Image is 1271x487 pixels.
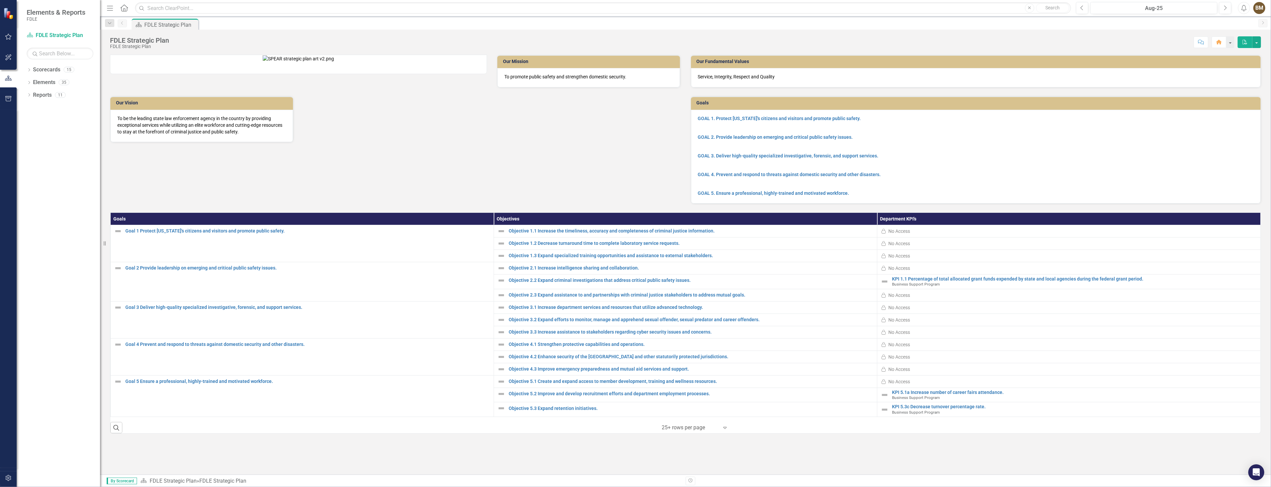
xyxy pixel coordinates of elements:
img: Not Defined [497,341,505,349]
td: Double-Click to Edit Right Click for Context Menu [494,225,877,237]
div: No Access [888,292,910,299]
a: Objective 3.2 Expand efforts to monitor, manage and apprehend sexual offender, sexual predator an... [509,317,874,322]
a: GOAL 2. Provide leadership on emerging and critical public safety issues. [698,134,853,140]
div: No Access [888,378,910,385]
img: Not Defined [497,277,505,285]
a: Objective 1.1 Increase the timeliness, accuracy and completeness of criminal justice information. [509,228,874,233]
td: Double-Click to Edit Right Click for Context Menu [494,326,877,338]
span: Business Support Program [892,395,940,400]
h3: Our Vision [116,100,290,105]
td: Double-Click to Edit Right Click for Context Menu [494,301,877,314]
img: SPEAR strategic plan art v2.png [263,55,334,62]
div: FDLE Strategic Plan [110,37,169,44]
td: Double-Click to Edit Right Click for Context Menu [111,338,494,375]
td: Double-Click to Edit Right Click for Context Menu [111,375,494,417]
input: Search ClearPoint... [135,2,1071,14]
img: Not Defined [497,239,505,248]
div: 11 [55,92,66,98]
td: Double-Click to Edit Right Click for Context Menu [111,262,494,301]
img: Not Defined [114,264,122,272]
span: By Scorecard [107,478,137,484]
img: Not Defined [497,365,505,373]
div: » [140,477,681,485]
p: Service, Integrity, Respect and Quality [698,73,1254,80]
div: No Access [888,304,910,311]
img: Not Defined [497,291,505,299]
a: KPI 1.1 Percentage of total allocated grant funds expended by state and local agencies during the... [892,277,1257,282]
div: FDLE Strategic Plan [110,44,169,49]
a: Goal 1 Protect [US_STATE]'s citizens and visitors and promote public safety. [125,228,490,233]
a: GOAL 4. Prevent and respond to threats against domestic security and other disasters. [698,172,881,177]
div: 35 [59,80,69,85]
a: Objective 1.3 Expand specialized training opportunities and assistance to external stakeholders. [509,253,874,258]
a: KPI 5.3c Decrease turnover percentage rate. [892,404,1257,409]
td: Double-Click to Edit Right Click for Context Menu [494,274,877,289]
img: Not Defined [497,264,505,272]
input: Search Below... [27,48,93,59]
img: Not Defined [881,278,889,286]
small: FDLE [27,16,85,22]
div: No Access [888,329,910,336]
button: Search [1036,3,1069,13]
p: To be the leading state law enforcement agency in the country by providing exceptional services w... [117,115,286,135]
td: Double-Click to Edit Right Click for Context Menu [494,375,877,388]
a: Objective 2.1 Increase intelligence sharing and collaboration. [509,266,874,271]
a: FDLE Strategic Plan [27,32,93,39]
div: No Access [888,317,910,323]
div: No Access [888,253,910,259]
div: No Access [888,228,910,234]
a: Goal 5 Ensure a professional, highly-trained and motivated workforce. [125,379,490,384]
img: Not Defined [497,404,505,412]
td: Double-Click to Edit Right Click for Context Menu [494,250,877,262]
td: Double-Click to Edit Right Click for Context Menu [494,262,877,274]
a: GOAL 3. Deliver high-quality specialized investigative, forensic, and support services. [698,153,879,158]
a: Reports [33,91,52,99]
span: Elements & Reports [27,8,85,16]
a: Objective 1.2 Decrease turnaround time to complete laboratory service requests. [509,241,874,246]
img: Not Defined [114,378,122,386]
td: Double-Click to Edit Right Click for Context Menu [494,314,877,326]
a: Objective 3.1 Increase department services and resources that utilize advanced technology. [509,305,874,310]
div: Open Intercom Messenger [1248,464,1264,480]
img: Not Defined [497,316,505,324]
a: Objective 4.1 Strengthen protective capabilities and operations. [509,342,874,347]
img: Not Defined [497,328,505,336]
td: Double-Click to Edit Right Click for Context Menu [494,351,877,363]
p: To promote public safety and strengthen domestic security. [504,73,673,80]
a: Objective 2.2 Expand criminal investigations that address critical public safety issues. [509,278,874,283]
div: FDLE Strategic Plan [199,478,246,484]
div: No Access [888,240,910,247]
img: Not Defined [881,406,889,414]
td: Double-Click to Edit Right Click for Context Menu [494,402,877,417]
a: Objective 4.3 Improve emergency preparedness and mutual aid services and support. [509,367,874,372]
td: Double-Click to Edit Right Click for Context Menu [494,237,877,250]
td: Double-Click to Edit Right Click for Context Menu [111,301,494,338]
h3: Goals [697,100,1258,105]
div: Aug-25 [1093,4,1215,12]
a: GOAL 1. Protect [US_STATE]'s citizens and visitors and promote public safety. [698,116,861,121]
img: Not Defined [114,341,122,349]
a: Elements [33,79,55,86]
a: FDLE Strategic Plan [150,478,197,484]
a: Goal 4 Prevent and respond to threats against domestic security and other disasters. [125,342,490,347]
td: Double-Click to Edit Right Click for Context Menu [494,289,877,301]
td: Double-Click to Edit Right Click for Context Menu [877,402,1261,417]
img: Not Defined [497,353,505,361]
h3: Our Fundamental Values [697,59,1258,64]
td: Double-Click to Edit Right Click for Context Menu [494,338,877,351]
img: ClearPoint Strategy [3,8,15,19]
div: No Access [888,341,910,348]
a: Goal 3 Deliver high-quality specialized investigative, forensic, and support services. [125,305,490,310]
a: GOAL 5. Ensure a professional, highly-trained and motivated workforce. [698,190,849,196]
td: Double-Click to Edit Right Click for Context Menu [877,274,1261,289]
img: Not Defined [881,391,889,399]
button: BM [1253,2,1265,14]
span: Business Support Program [892,410,940,415]
td: Double-Click to Edit Right Click for Context Menu [494,388,877,402]
div: FDLE Strategic Plan [144,21,197,29]
img: Not Defined [114,304,122,312]
a: Objective 3.3 Increase assistance to stakeholders regarding cyber security issues and concerns. [509,330,874,335]
a: Objective 5.2 Improve and develop recruitment efforts and department employment processes. [509,391,874,396]
a: KPI 5.1a Increase number of career fairs attendance. [892,390,1257,395]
